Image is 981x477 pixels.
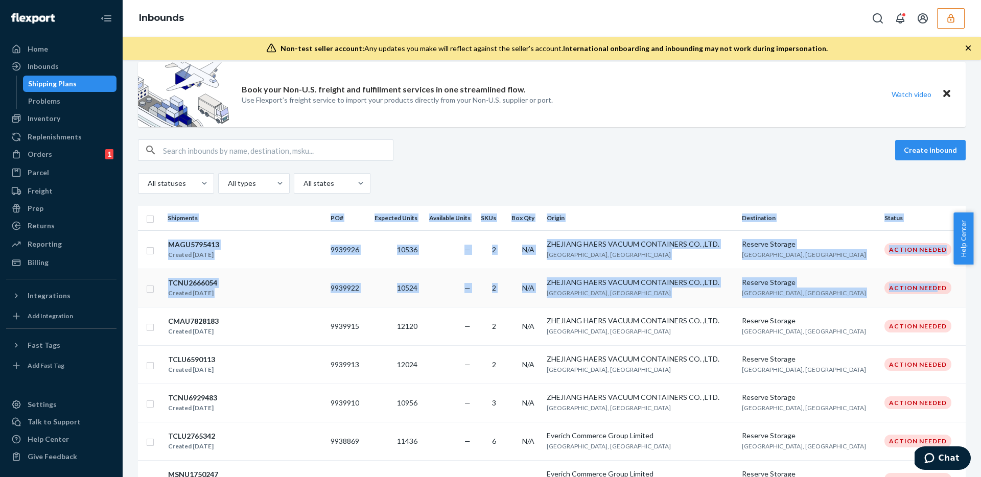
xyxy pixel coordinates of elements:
[168,288,217,298] div: Created [DATE]
[563,44,828,53] span: International onboarding and inbounding may not work during impersonation.
[242,84,526,96] p: Book your Non-U.S. freight and fulfillment services in one streamlined flow.
[6,41,116,57] a: Home
[522,322,534,330] span: N/A
[6,414,116,430] button: Talk to Support
[492,398,496,407] span: 3
[547,392,734,402] div: ZHEJIANG HAERS VACUUM CONTAINERS CO. ,LTD.
[885,87,938,102] button: Watch video
[895,140,966,160] button: Create inbound
[6,337,116,353] button: Fast Tags
[547,316,734,326] div: ZHEJIANG HAERS VACUUM CONTAINERS CO. ,LTD.
[547,277,734,288] div: ZHEJIANG HAERS VACUUM CONTAINERS CO. ,LTD.
[131,4,192,33] ol: breadcrumbs
[884,243,951,256] div: Action Needed
[326,345,366,384] td: 9939913
[522,360,534,369] span: N/A
[147,178,148,188] input: All statuses
[6,254,116,271] a: Billing
[139,12,184,23] a: Inbounds
[28,203,43,213] div: Prep
[28,79,77,89] div: Shipping Plans
[884,435,951,447] div: Action Needed
[23,76,117,92] a: Shipping Plans
[6,396,116,413] a: Settings
[28,434,69,444] div: Help Center
[738,206,880,230] th: Destination
[547,251,671,258] span: [GEOGRAPHIC_DATA], [GEOGRAPHIC_DATA]
[28,451,77,462] div: Give Feedback
[28,239,62,249] div: Reporting
[742,442,866,450] span: [GEOGRAPHIC_DATA], [GEOGRAPHIC_DATA]
[6,431,116,447] a: Help Center
[940,87,953,102] button: Close
[547,442,671,450] span: [GEOGRAPHIC_DATA], [GEOGRAPHIC_DATA]
[868,8,888,29] button: Open Search Box
[492,283,496,292] span: 2
[543,206,738,230] th: Origin
[742,277,876,288] div: Reserve Storage
[28,340,60,350] div: Fast Tags
[890,8,910,29] button: Open notifications
[742,404,866,412] span: [GEOGRAPHIC_DATA], [GEOGRAPHIC_DATA]
[28,44,48,54] div: Home
[397,398,417,407] span: 10956
[168,278,217,288] div: TCNU2666054
[302,178,303,188] input: All states
[915,446,971,472] iframe: Opens a widget where you can chat to one of our agents
[28,257,49,268] div: Billing
[23,93,117,109] a: Problems
[6,183,116,199] a: Freight
[742,366,866,373] span: [GEOGRAPHIC_DATA], [GEOGRAPHIC_DATA]
[547,327,671,335] span: [GEOGRAPHIC_DATA], [GEOGRAPHIC_DATA]
[168,354,215,365] div: TCLU6590113
[28,113,60,124] div: Inventory
[28,417,81,427] div: Talk to Support
[326,384,366,422] td: 9939910
[464,360,471,369] span: —
[522,283,534,292] span: N/A
[326,230,366,269] td: 9939926
[547,239,734,249] div: ZHEJIANG HAERS VACUUM CONTAINERS CO. ,LTD.
[742,251,866,258] span: [GEOGRAPHIC_DATA], [GEOGRAPHIC_DATA]
[742,316,876,326] div: Reserve Storage
[163,206,326,230] th: Shipments
[547,404,671,412] span: [GEOGRAPHIC_DATA], [GEOGRAPHIC_DATA]
[11,13,55,23] img: Flexport logo
[28,399,57,410] div: Settings
[326,422,366,460] td: 9938869
[884,320,951,332] div: Action Needed
[742,392,876,402] div: Reserve Storage
[6,236,116,252] a: Reporting
[464,245,471,254] span: —
[547,366,671,373] span: [GEOGRAPHIC_DATA], [GEOGRAPHIC_DATA]
[475,206,504,230] th: SKUs
[492,245,496,254] span: 2
[547,354,734,364] div: ZHEJIANG HAERS VACUUM CONTAINERS CO. ,LTD.
[6,164,116,181] a: Parcel
[105,149,113,159] div: 1
[464,437,471,445] span: —
[326,206,366,230] th: PO#
[742,354,876,364] div: Reserve Storage
[168,365,215,375] div: Created [DATE]
[522,437,534,445] span: N/A
[397,437,417,445] span: 11436
[6,110,116,127] a: Inventory
[422,206,475,230] th: Available Units
[168,250,219,260] div: Created [DATE]
[6,308,116,324] a: Add Integration
[492,437,496,445] span: 6
[28,132,82,142] div: Replenishments
[28,61,59,71] div: Inbounds
[28,221,55,231] div: Returns
[464,283,471,292] span: —
[522,245,534,254] span: N/A
[884,281,951,294] div: Action Needed
[397,360,417,369] span: 12024
[28,291,71,301] div: Integrations
[281,44,364,53] span: Non-test seller account:
[492,360,496,369] span: 2
[464,322,471,330] span: —
[913,8,933,29] button: Open account menu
